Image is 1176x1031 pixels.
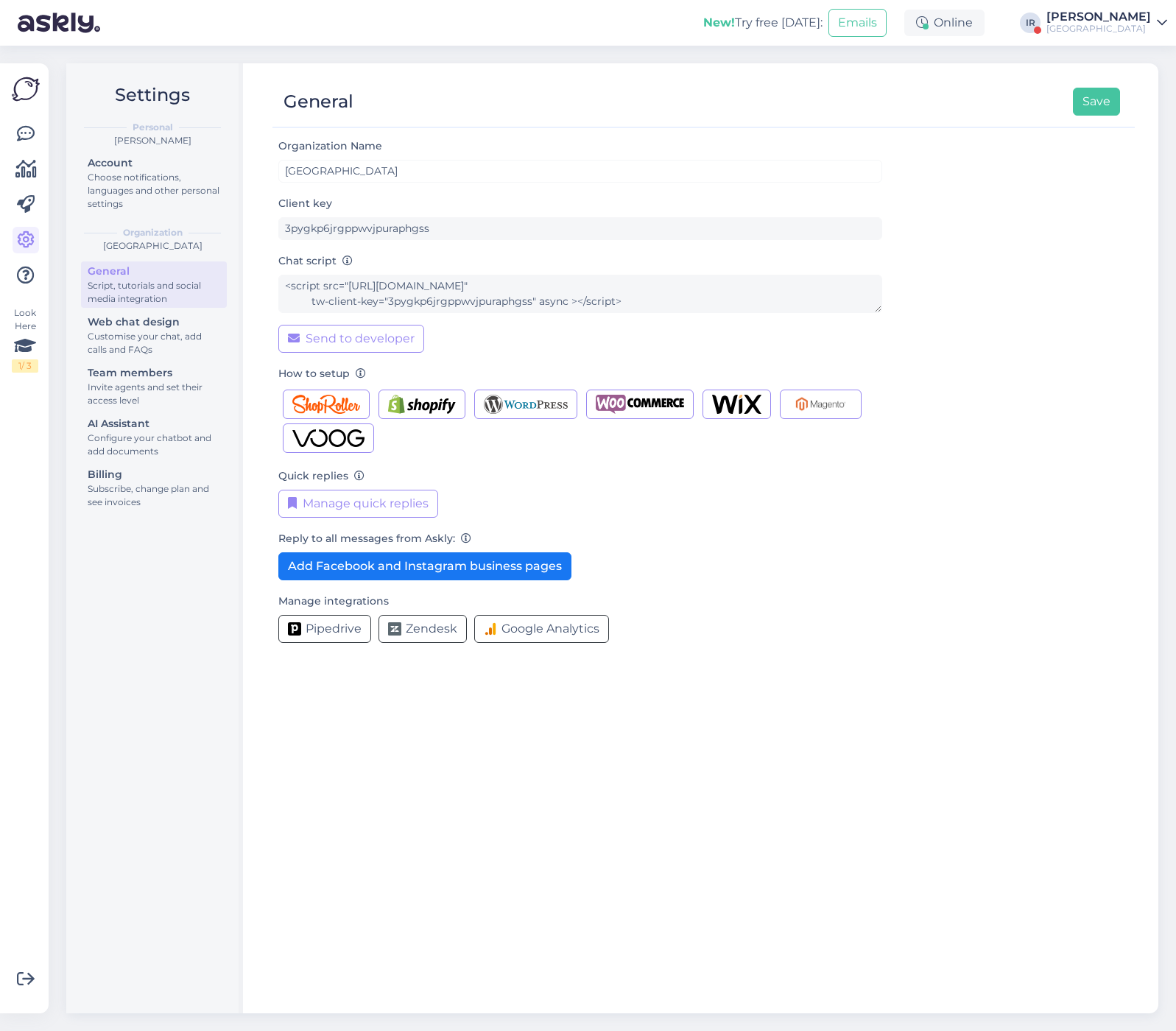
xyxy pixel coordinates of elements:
label: Client key [278,196,332,211]
label: Chat script [278,253,353,269]
div: [PERSON_NAME] [1046,11,1151,23]
label: Reply to all messages from Askly: [278,531,471,546]
span: Google Analytics [501,620,599,638]
div: Billing [88,467,220,482]
div: Invite agents and set their access level [88,381,220,407]
b: Personal [133,121,173,134]
img: Magento [789,395,852,414]
div: [PERSON_NAME] [78,134,227,147]
h2: Settings [78,81,227,109]
div: General [284,88,353,116]
div: Configure your chatbot and add documents [88,432,220,458]
div: IR [1020,13,1041,33]
img: Voog [292,429,365,448]
a: Team membersInvite agents and set their access level [81,363,227,409]
a: GeneralScript, tutorials and social media integration [81,261,227,308]
img: Woocommerce [596,395,684,414]
div: 1 / 3 [12,359,38,373]
span: Pipedrive [306,620,362,638]
div: [GEOGRAPHIC_DATA] [1046,23,1151,35]
label: Manage integrations [278,594,389,609]
img: Askly Logo [12,75,40,103]
div: Customise your chat, add calls and FAQs [88,330,220,356]
img: Shopify [388,395,456,414]
a: AccountChoose notifications, languages and other personal settings [81,153,227,213]
b: New! [703,15,735,29]
div: Look Here [12,306,38,373]
div: General [88,264,220,279]
button: Add Facebook and Instagram business pages [278,552,571,580]
button: Emails [828,9,887,37]
div: Team members [88,365,220,381]
button: Send to developer [278,325,424,353]
button: Pipedrive [278,615,371,643]
a: Web chat designCustomise your chat, add calls and FAQs [81,312,227,359]
div: Subscribe, change plan and see invoices [88,482,220,509]
label: Organization Name [278,138,388,154]
button: Zendesk [378,615,467,643]
button: Save [1073,88,1120,116]
button: Manage quick replies [278,490,438,518]
input: ABC Corporation [278,160,882,183]
div: Script, tutorials and social media integration [88,279,220,306]
img: Google Analytics [484,622,497,636]
textarea: <script src="[URL][DOMAIN_NAME]" tw-client-key="3pygkp6jrgppwvjpuraphgss" async ></script> [278,275,882,313]
label: How to setup [278,366,366,381]
a: AI AssistantConfigure your chatbot and add documents [81,414,227,460]
div: AI Assistant [88,416,220,432]
img: Wordpress [484,395,568,414]
span: Zendesk [406,620,457,638]
img: Shoproller [292,395,360,414]
a: [PERSON_NAME][GEOGRAPHIC_DATA] [1046,11,1167,35]
label: Quick replies [278,468,365,484]
div: Online [904,10,985,36]
div: Choose notifications, languages and other personal settings [88,171,220,211]
div: [GEOGRAPHIC_DATA] [78,239,227,253]
img: Wix [712,395,761,414]
div: Account [88,155,220,171]
img: Pipedrive [288,622,301,636]
button: Google Analytics [474,615,609,643]
b: Organization [123,226,183,239]
a: BillingSubscribe, change plan and see invoices [81,465,227,511]
div: Web chat design [88,314,220,330]
div: Try free [DATE]: [703,14,823,32]
img: Zendesk [388,622,401,636]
